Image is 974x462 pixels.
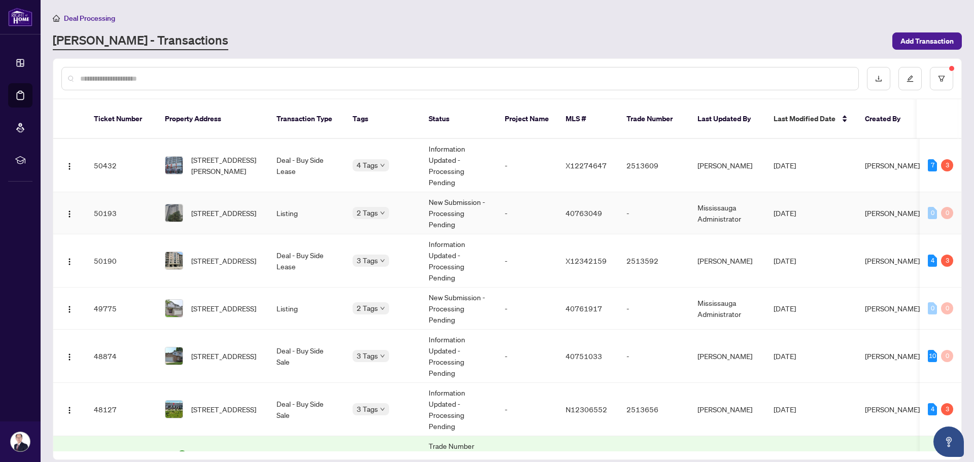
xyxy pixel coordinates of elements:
span: 3 Tags [357,403,378,415]
td: Deal - Buy Side Lease [268,234,344,288]
span: 3 Tags [357,350,378,362]
button: Open asap [933,427,964,457]
span: home [53,15,60,22]
td: Deal - Buy Side Sale [268,383,344,436]
span: down [380,407,385,412]
td: Listing [268,192,344,234]
th: Tags [344,99,421,139]
td: 50193 [86,192,157,234]
span: [PERSON_NAME] [865,256,920,265]
td: [PERSON_NAME] [689,330,766,383]
div: 0 [928,207,937,219]
span: 40761917 [566,304,602,313]
td: [PERSON_NAME] [689,234,766,288]
div: 0 [928,302,937,314]
button: filter [930,67,953,90]
td: [PERSON_NAME] [689,139,766,192]
div: 0 [941,350,953,362]
th: Transaction Type [268,99,344,139]
span: 4 Tags [357,159,378,171]
span: filter [938,75,945,82]
span: [PERSON_NAME] [865,208,920,218]
td: Information Updated - Processing Pending [421,383,497,436]
img: thumbnail-img [165,300,183,317]
td: [PERSON_NAME] [689,383,766,436]
td: 48874 [86,330,157,383]
td: Mississauga Administrator [689,288,766,330]
img: Logo [65,406,74,414]
td: Listing [268,288,344,330]
div: 0 [941,302,953,314]
td: - [497,192,558,234]
span: down [380,163,385,168]
img: thumbnail-img [165,157,183,174]
td: 50190 [86,234,157,288]
span: down [380,306,385,311]
td: - [618,288,689,330]
td: - [497,288,558,330]
button: Logo [61,348,78,364]
img: Logo [65,162,74,170]
td: - [497,383,558,436]
div: 4 [928,255,937,267]
span: [PERSON_NAME] [865,304,920,313]
button: Logo [61,300,78,316]
span: [DATE] [774,256,796,265]
div: 3 [941,255,953,267]
img: thumbnail-img [165,347,183,365]
td: Deal - Buy Side Sale [268,330,344,383]
button: Logo [61,157,78,173]
td: Information Updated - Processing Pending [421,139,497,192]
div: 3 [941,159,953,171]
td: Deal - Buy Side Lease [268,139,344,192]
td: 50432 [86,139,157,192]
img: thumbnail-img [165,204,183,222]
td: 48127 [86,383,157,436]
span: down [380,353,385,359]
td: - [497,234,558,288]
button: download [867,67,890,90]
span: [STREET_ADDRESS] [191,207,256,219]
th: MLS # [558,99,618,139]
a: [PERSON_NAME] - Transactions [53,32,228,50]
td: - [497,330,558,383]
td: Mississauga Administrator [689,192,766,234]
th: Trade Number [618,99,689,139]
td: - [618,192,689,234]
img: thumbnail-img [165,252,183,269]
td: New Submission - Processing Pending [421,288,497,330]
span: [STREET_ADDRESS] [191,350,256,362]
button: Add Transaction [892,32,962,50]
div: 0 [941,207,953,219]
td: Information Updated - Processing Pending [421,330,497,383]
span: Deal Processing [64,14,115,23]
span: edit [907,75,914,82]
span: [STREET_ADDRESS] [191,255,256,266]
img: thumbnail-img [165,401,183,418]
div: 7 [928,159,937,171]
img: Profile Icon [11,432,30,451]
span: [PERSON_NAME] [865,405,920,414]
span: Last Modified Date [774,113,836,124]
span: down [380,210,385,216]
img: Logo [65,258,74,266]
span: N12306552 [566,405,607,414]
span: 2 Tags [357,207,378,219]
span: [DATE] [774,208,796,218]
span: check-circle [178,450,186,458]
th: Created By [857,99,918,139]
th: Status [421,99,497,139]
span: down [380,258,385,263]
span: [DATE] [774,351,796,361]
span: [STREET_ADDRESS][PERSON_NAME] [191,154,260,176]
div: 10 [928,350,937,362]
span: [PERSON_NAME] [865,161,920,170]
span: 40751033 [566,351,602,361]
span: download [875,75,882,82]
img: Logo [65,353,74,361]
button: Logo [61,253,78,269]
div: 4 [928,403,937,415]
td: - [497,139,558,192]
th: Last Updated By [689,99,766,139]
th: Ticket Number [86,99,157,139]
